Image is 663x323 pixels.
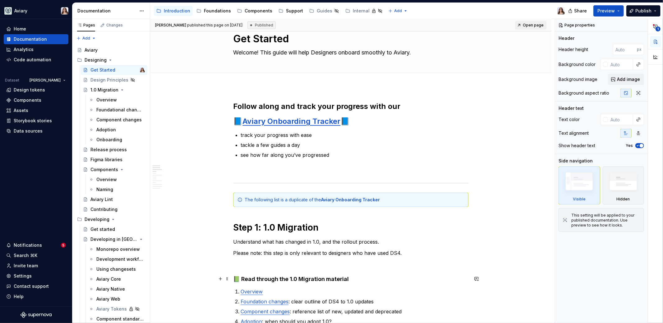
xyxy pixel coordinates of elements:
a: Design tokens [4,85,68,95]
a: Aviary Core [86,274,147,284]
a: Foundation changes [241,298,289,305]
textarea: Welcome! This guide will help Designers onboard smoothly to Aviary. [232,48,467,58]
a: Developing in [GEOGRAPHIC_DATA] [81,234,147,244]
a: 1.0 Migration [81,85,147,95]
div: Documentation [77,8,136,14]
div: Visible [573,197,586,202]
p: : reference list of new, updated and deprecated [241,308,468,315]
a: Aviary Native [86,284,147,294]
div: Developing [85,216,109,222]
span: Add [82,36,90,41]
div: Text color [559,116,580,123]
button: Add [386,7,410,15]
div: Analytics [14,46,34,53]
a: Settings [4,271,68,281]
div: Component changes [96,117,142,123]
a: Supernova Logo [21,312,52,318]
div: Show header text [559,143,595,149]
a: Components [4,95,68,105]
div: Aviary [14,8,27,14]
button: Add [75,34,98,43]
img: Brittany Hogg [557,7,565,15]
div: Side navigation [559,158,593,164]
a: Documentation [4,34,68,44]
a: Naming [86,185,147,194]
div: Designing [75,55,147,65]
div: Adoption [96,127,116,133]
span: Open page [523,23,544,28]
div: Support [286,8,303,14]
a: Contributing [81,204,147,214]
a: Home [4,24,68,34]
button: Preview [593,5,624,16]
button: Add image [608,74,644,85]
a: Internal [343,6,385,16]
button: Share [565,5,591,16]
a: Open page [515,21,546,30]
div: Data sources [14,128,43,134]
div: Overview [96,97,117,103]
div: Help [14,293,24,300]
a: Onboarding [86,135,147,145]
a: Components [235,6,275,16]
div: Storybook stories [14,118,52,124]
div: Get Started [90,67,115,73]
div: Release process [90,147,127,153]
div: Development workflow [96,256,144,262]
div: Using changesets [96,266,136,272]
button: [PERSON_NAME] [27,76,68,85]
div: Get started [90,226,115,232]
a: Get StartedBrittany Hogg [81,65,147,75]
span: 5 [61,243,66,248]
p: px [637,47,642,52]
div: Figma libraries [90,157,122,163]
h2: 📘 📘 [233,116,468,126]
div: Aviary Tokens [96,306,127,312]
a: Storybook stories [4,116,68,126]
button: Contact support [4,281,68,291]
div: 1.0 Migration [90,87,118,93]
a: Component changes [241,308,290,315]
div: Background image [559,76,597,82]
div: Aviary Native [96,286,125,292]
a: Aviary Web [86,294,147,304]
h4: 📗 Read through the 1.0 Migration material [233,275,468,283]
div: Aviary Web [96,296,120,302]
img: 256e2c79-9abd-4d59-8978-03feab5a3943.png [4,7,12,15]
a: Invite team [4,261,68,271]
a: Aviary Lint [81,194,147,204]
a: Support [276,6,306,16]
a: Adoption [86,125,147,135]
span: Preview [597,8,615,14]
p: see how far along you’ve progressed [241,151,468,159]
a: Components [81,165,147,175]
div: Published [247,21,276,29]
h2: Follow along and track your progress with our [233,101,468,111]
p: track your progress with ease [241,131,468,139]
button: Notifications5 [4,240,68,250]
div: Hidden [617,197,630,202]
div: Aviary Core [96,276,121,282]
div: Developing in [GEOGRAPHIC_DATA] [90,236,137,242]
a: Figma libraries [81,155,147,165]
div: Documentation [14,36,47,42]
div: Internal [353,8,370,14]
a: Using changesets [86,264,147,274]
div: Background aspect ratio [559,90,609,96]
h1: Step 1: 1.0 Migration [233,222,468,233]
p: tackle a few guides a day [241,141,468,149]
div: Components [14,97,41,103]
strong: Aviary Onboarding Tracker [321,197,380,202]
input: Auto [608,59,633,70]
a: Design Principles [81,75,147,85]
div: Component standards [96,316,144,322]
span: [PERSON_NAME] [30,78,61,83]
div: Dataset [5,78,19,83]
div: Contributing [90,206,117,213]
div: Overview [96,176,117,183]
input: Auto [608,114,633,125]
a: Get started [81,224,147,234]
div: Header text [559,105,584,111]
span: Add image [617,76,640,82]
div: Design tokens [14,87,45,93]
